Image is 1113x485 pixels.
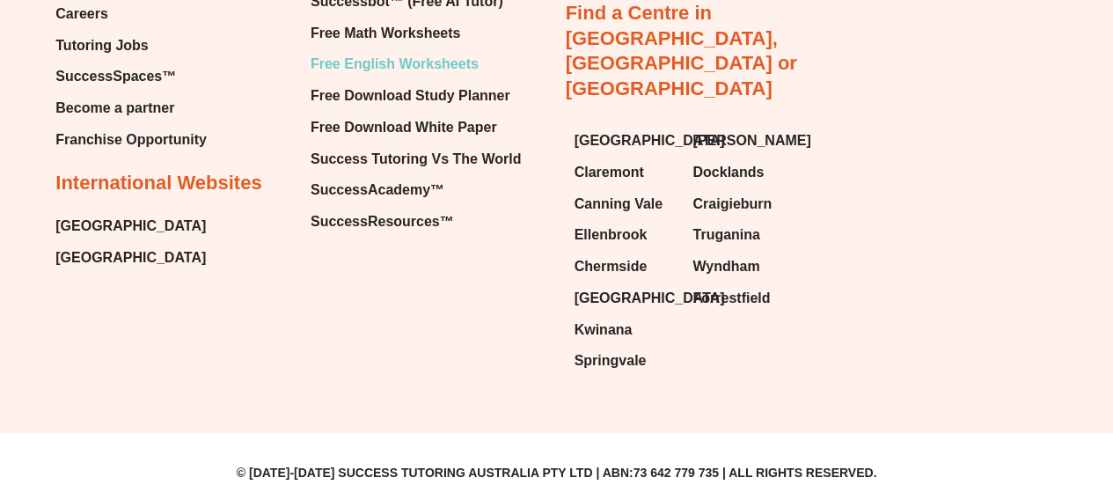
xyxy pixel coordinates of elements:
span: Become a partner [55,95,174,121]
a: Find a Centre in [GEOGRAPHIC_DATA], [GEOGRAPHIC_DATA] or [GEOGRAPHIC_DATA] [566,2,797,99]
a: Free Download Study Planner [311,83,521,109]
iframe: Chat Widget [820,286,1113,485]
span: Docklands [692,159,764,186]
a: Kwinana [575,317,676,343]
a: [GEOGRAPHIC_DATA] [55,213,206,239]
a: Free Math Worksheets [311,20,521,47]
a: Springvale [575,348,676,374]
span: Free Math Worksheets [311,20,460,47]
a: Wyndham [692,254,794,280]
a: SuccessResources™ [311,209,521,235]
span: Careers [55,1,108,27]
a: Craigieburn [692,191,794,217]
span: SuccessAcademy™ [311,177,444,203]
span: SuccessResources™ [311,209,454,235]
span: Truganina [692,222,759,248]
span: Claremont [575,159,644,186]
a: [GEOGRAPHIC_DATA] [575,285,676,312]
span: Free English Worksheets [311,51,479,77]
a: Success Tutoring Vs The World [311,146,521,173]
span: Chermside [575,254,648,280]
span: [GEOGRAPHIC_DATA] [575,128,725,154]
span: [PERSON_NAME] [692,128,810,154]
a: Become a partner [55,95,207,121]
a: Tutoring Jobs [55,33,207,59]
a: [PERSON_NAME] [692,128,794,154]
span: Free Download Study Planner [311,83,510,109]
span: Free Download White Paper [311,114,497,141]
a: Free English Worksheets [311,51,521,77]
a: SuccessAcademy™ [311,177,521,203]
a: Chermside [575,254,676,280]
a: Careers [55,1,207,27]
a: Truganina [692,222,794,248]
h2: International Websites [55,171,261,196]
a: Canning Vale [575,191,676,217]
a: [GEOGRAPHIC_DATA] [55,245,206,271]
a: Ellenbrook [575,222,676,248]
a: Docklands [692,159,794,186]
span: Canning Vale [575,191,663,217]
span: Tutoring Jobs [55,33,148,59]
a: Free Download White Paper [311,114,521,141]
span: Wyndham [692,254,759,280]
span: [GEOGRAPHIC_DATA] [575,285,725,312]
span: Ellenbrook [575,222,648,248]
span: SuccessSpaces™ [55,63,176,90]
a: Franchise Opportunity [55,127,207,153]
span: Forrestfield [692,285,770,312]
span: Kwinana [575,317,633,343]
a: SuccessSpaces™ [55,63,207,90]
a: Claremont [575,159,676,186]
span: Craigieburn [692,191,772,217]
a: [GEOGRAPHIC_DATA] [575,128,676,154]
a: Forrestfield [692,285,794,312]
span: Springvale [575,348,647,374]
